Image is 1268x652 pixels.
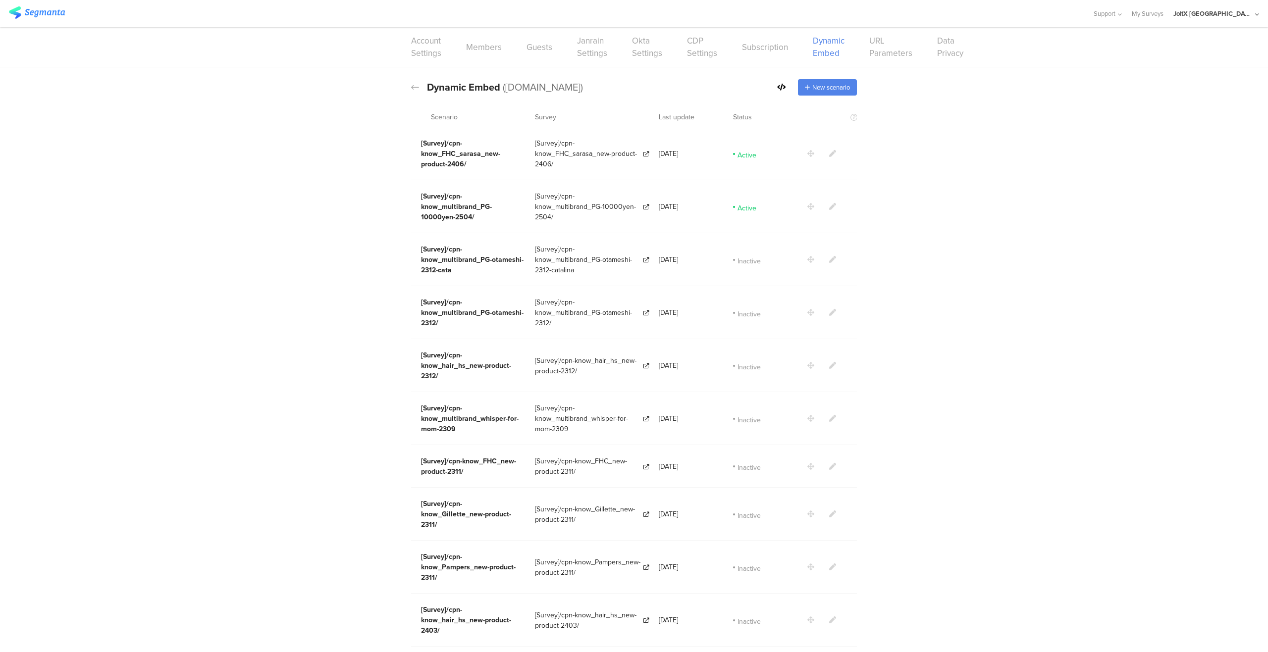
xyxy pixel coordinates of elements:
[659,360,678,371] span: [DATE]
[659,615,678,625] span: [DATE]
[535,138,649,169] a: [Survey]/cpn-know_FHC_sarasa_new-product-2406/
[535,244,641,275] span: [Survey]/cpn-know_multibrand_PG-otameshi-2312-catalina
[421,244,524,275] span: [Survey]/cpn-know_multibrand_PG-otameshi-2312-cata
[535,504,649,525] a: [Survey]/cpn-know_Gillette_new-product-2311/
[812,83,850,92] span: New scenario
[738,256,761,264] span: Inactive
[535,557,649,578] a: [Survey]/cpn-know_Pampers_new-product-2311/
[659,562,678,572] span: [DATE]
[659,307,678,318] span: [DATE]
[411,35,441,59] a: Account Settings
[738,462,761,470] span: Inactive
[738,616,761,624] span: Inactive
[421,297,524,328] span: [Survey]/cpn-know_multibrand_PG-otameshi-2312/
[738,150,756,158] span: Active
[421,191,492,222] span: [Survey]/cpn-know_multibrand_PG-10000yen-2504/
[659,509,678,519] span: [DATE]
[535,403,641,434] span: [Survey]/cpn-know_multibrand_whisper-for-mom-2309
[421,552,516,583] span: [Survey]/cpn-know_Pampers_new-product-2311/
[421,456,516,477] span: [Survey]/cpn-know_FHC_new-product-2311/
[427,80,500,95] span: Dynamic Embed
[431,112,458,122] span: Scenario
[733,112,752,122] span: Status
[527,41,552,53] a: Guests
[535,504,641,525] span: [Survey]/cpn-know_Gillette_new-product-2311/
[659,149,678,159] span: [DATE]
[659,201,678,212] span: [DATE]
[535,610,641,631] span: [Survey]/cpn-know_hair_hs_new-product-2403/
[535,456,649,477] a: [Survey]/cpn-know_FHC_new-product-2311/
[659,112,694,122] span: Last update
[9,6,65,19] img: segmanta logo
[577,35,607,59] a: Janrain Settings
[421,499,511,530] span: [Survey]/cpn-know_Gillette_new-product-2311/
[535,297,649,328] a: [Survey]/cpn-know_multibrand_PG-otameshi-2312/
[1173,9,1253,18] div: JoltX [GEOGRAPHIC_DATA]
[535,191,649,222] a: [Survey]/cpn-know_multibrand_PG-10000yen-2504/
[738,362,761,370] span: Inactive
[738,309,761,317] span: Inactive
[535,456,641,477] span: [Survey]/cpn-know_FHC_new-product-2311/
[535,244,649,275] a: [Survey]/cpn-know_multibrand_PG-otameshi-2312-catalina
[535,191,641,222] span: [Survey]/cpn-know_multibrand_PG-10000yen-2504/
[535,355,649,376] a: [Survey]/cpn-know_hair_hs_new-product-2312/
[738,203,756,211] span: Active
[535,297,641,328] span: [Survey]/cpn-know_multibrand_PG-otameshi-2312/
[421,350,511,381] span: [Survey]/cpn-know_hair_hs_new-product-2312/
[659,254,678,265] span: [DATE]
[738,415,761,423] span: Inactive
[738,510,761,518] span: Inactive
[535,355,641,376] span: [Survey]/cpn-know_hair_hs_new-product-2312/
[659,413,678,424] span: [DATE]
[632,35,662,59] a: Okta Settings
[937,35,963,59] a: Data Privacy
[535,557,641,578] span: [Survey]/cpn-know_Pampers_new-product-2311/
[535,138,641,169] span: [Survey]/cpn-know_FHC_sarasa_new-product-2406/
[503,80,583,95] span: ([DOMAIN_NAME])
[1094,9,1115,18] span: Support
[421,604,511,636] span: [Survey]/cpn-know_hair_hs_new-product-2403/
[742,41,788,53] a: Subscription
[738,563,761,571] span: Inactive
[687,35,717,59] a: CDP Settings
[535,112,556,122] span: Survey
[659,461,678,472] span: [DATE]
[535,403,649,434] a: [Survey]/cpn-know_multibrand_whisper-for-mom-2309
[466,41,502,53] a: Members
[421,138,500,169] span: [Survey]/cpn-know_FHC_sarasa_new-product-2406/
[535,610,649,631] a: [Survey]/cpn-know_hair_hs_new-product-2403/
[421,403,519,434] span: [Survey]/cpn-know_multibrand_whisper-for-mom-2309
[869,35,912,59] a: URL Parameters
